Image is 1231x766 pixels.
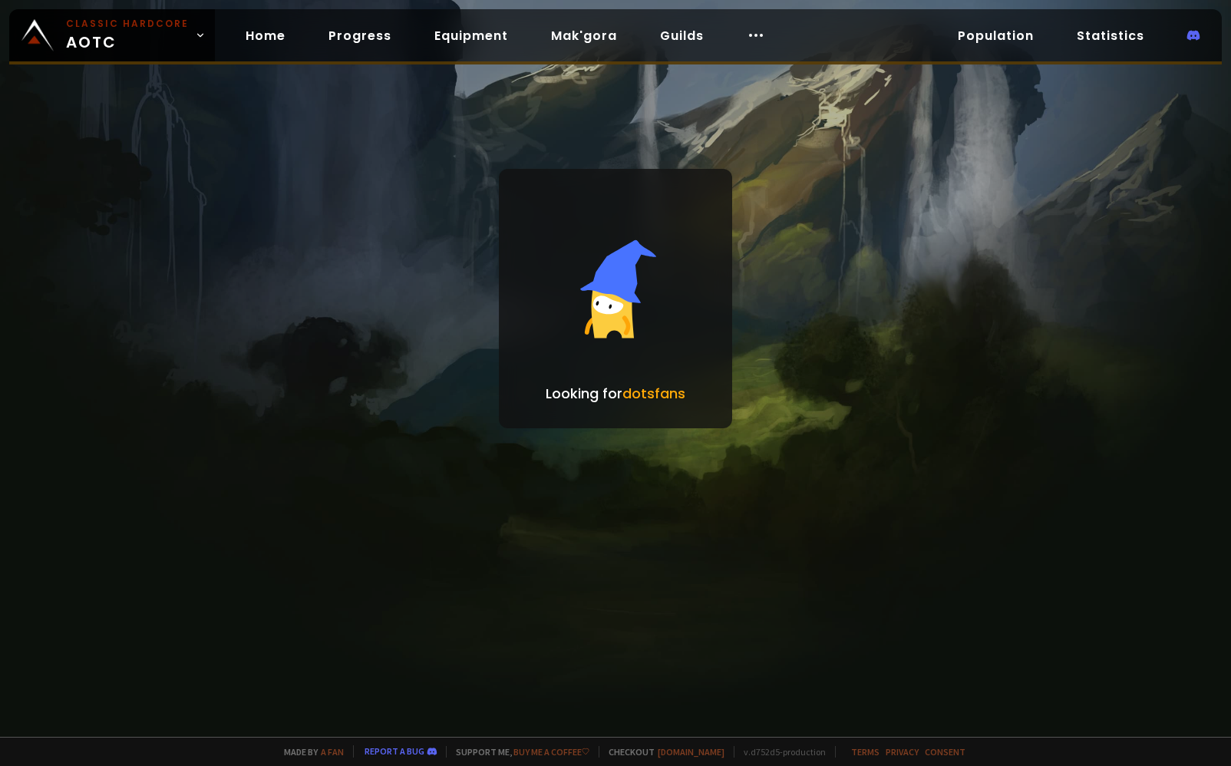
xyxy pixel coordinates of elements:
[321,746,344,758] a: a fan
[275,746,344,758] span: Made by
[599,746,724,758] span: Checkout
[925,746,965,758] a: Consent
[233,20,298,51] a: Home
[658,746,724,758] a: [DOMAIN_NAME]
[422,20,520,51] a: Equipment
[1064,20,1157,51] a: Statistics
[9,9,215,61] a: Classic HardcoreAOTC
[539,20,629,51] a: Mak'gora
[851,746,880,758] a: Terms
[446,746,589,758] span: Support me,
[886,746,919,758] a: Privacy
[622,384,685,403] span: dotsfans
[365,745,424,757] a: Report a bug
[316,20,404,51] a: Progress
[513,746,589,758] a: Buy me a coffee
[734,746,826,758] span: v. d752d5 - production
[546,383,685,404] p: Looking for
[66,17,189,54] span: AOTC
[648,20,716,51] a: Guilds
[66,17,189,31] small: Classic Hardcore
[946,20,1046,51] a: Population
